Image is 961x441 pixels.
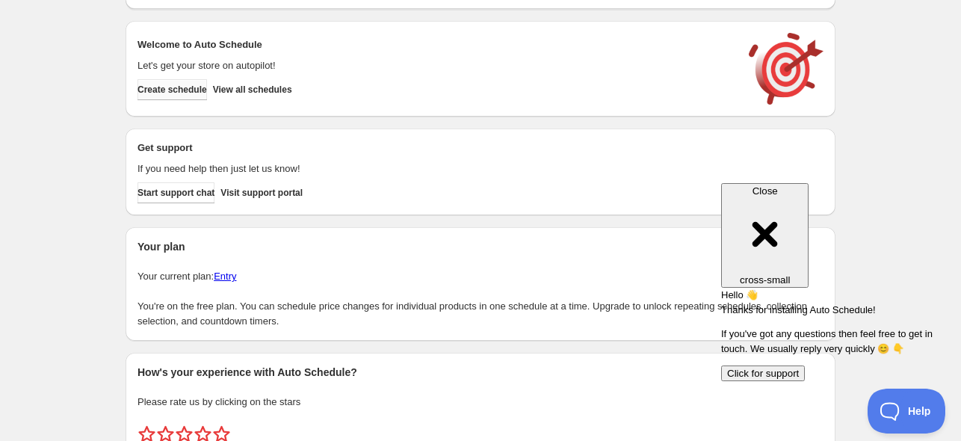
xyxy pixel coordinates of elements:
a: Start support chat [137,182,214,203]
h2: Your plan [137,239,824,254]
span: Create schedule [137,84,207,96]
h2: Get support [137,141,734,155]
a: Entry [214,271,236,282]
a: Visit support portal [220,182,303,203]
button: View all schedules [213,79,292,100]
p: Your current plan: [137,269,824,284]
iframe: Help Scout Beacon - Messages and Notifications [714,167,954,389]
p: Please rate us by clicking on the stars [137,395,824,410]
p: You're on the free plan. You can schedule price changes for individual products in one schedule a... [137,299,824,329]
button: Create schedule [137,79,207,100]
span: View all schedules [213,84,292,96]
p: Let's get your store on autopilot! [137,58,734,73]
iframe: Help Scout Beacon - Open [868,389,946,434]
p: If you need help then just let us know! [137,161,734,176]
span: Start support chat [137,187,214,199]
h2: Welcome to Auto Schedule [137,37,734,52]
span: Visit support portal [220,187,303,199]
h2: How's your experience with Auto Schedule? [137,365,824,380]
